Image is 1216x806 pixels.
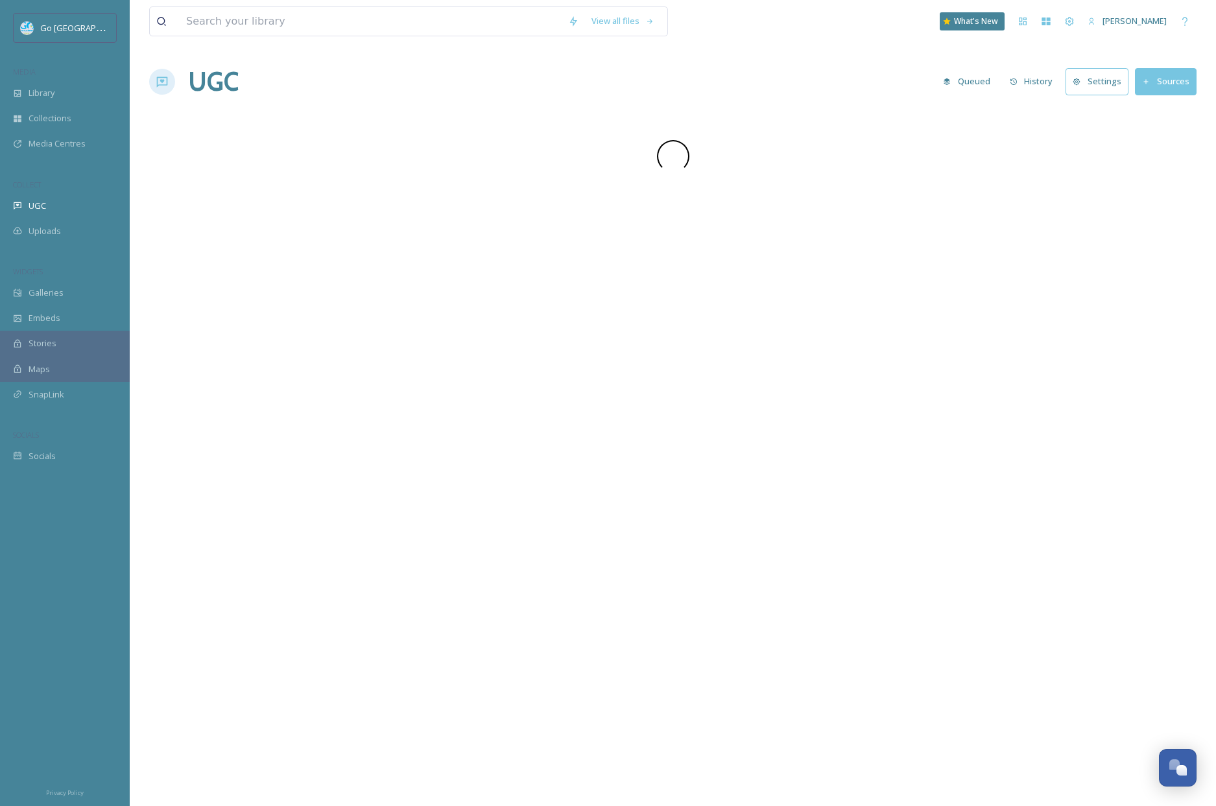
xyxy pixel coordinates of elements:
span: Go [GEOGRAPHIC_DATA] [40,21,136,34]
span: Media Centres [29,137,86,150]
span: COLLECT [13,180,41,189]
span: Stories [29,337,56,350]
button: Settings [1066,68,1128,95]
span: [PERSON_NAME] [1103,15,1167,27]
button: History [1003,69,1060,94]
span: Collections [29,112,71,124]
button: Sources [1135,68,1197,95]
span: SOCIALS [13,430,39,440]
span: WIDGETS [13,267,43,276]
button: Open Chat [1159,749,1197,787]
span: Maps [29,363,50,375]
span: Privacy Policy [46,788,84,797]
button: Queued [936,69,997,94]
a: History [1003,69,1066,94]
span: MEDIA [13,67,36,77]
a: [PERSON_NAME] [1081,8,1173,34]
a: UGC [188,62,239,101]
a: Queued [936,69,1003,94]
span: Galleries [29,287,64,299]
a: View all files [585,8,661,34]
span: Uploads [29,225,61,237]
a: Privacy Policy [46,784,84,800]
span: Socials [29,450,56,462]
img: GoGreatLogo_MISkies_RegionalTrails%20%281%29.png [21,21,34,34]
span: Embeds [29,312,60,324]
input: Search your library [180,7,562,36]
span: SnapLink [29,388,64,401]
a: Settings [1066,68,1135,95]
span: UGC [29,200,46,212]
span: Library [29,87,54,99]
a: What's New [940,12,1005,30]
